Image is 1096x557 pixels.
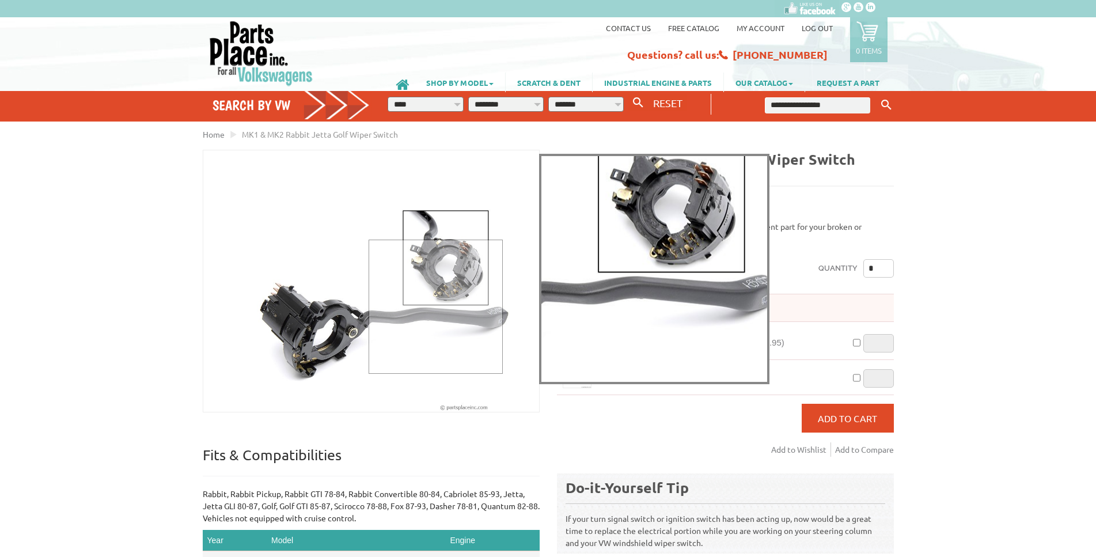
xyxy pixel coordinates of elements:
[856,46,882,55] p: 0 items
[445,530,539,551] th: Engine
[818,412,877,424] span: Add to Cart
[606,23,651,33] a: Contact us
[878,96,895,115] button: Keyword Search
[267,530,445,551] th: Model
[203,530,267,551] th: Year
[208,20,314,86] img: Parts Place Inc!
[802,404,894,433] button: Add to Cart
[835,442,894,457] a: Add to Compare
[506,73,592,92] a: SCRATCH & DENT
[203,488,540,524] p: Rabbit, Rabbit Pickup, Rabbit GTI 78-84, Rabbit Convertible 80-84, Cabriolet 85-93, Jetta, Jetta ...
[668,23,719,33] a: Free Catalog
[850,17,888,62] a: 0 items
[566,478,689,497] b: Do-it-Yourself Tip
[593,73,723,92] a: INDUSTRIAL ENGINE & PARTS
[628,94,648,111] button: Search By VW...
[737,23,784,33] a: My Account
[771,442,831,457] a: Add to Wishlist
[653,97,682,109] span: RESET
[649,94,687,111] button: RESET
[724,73,805,92] a: OUR CATALOG
[213,97,370,113] h4: Search by VW
[203,446,540,476] p: Fits & Compatibilities
[805,73,891,92] a: REQUEST A PART
[802,23,833,33] a: Log out
[203,150,539,412] img: MK1 & MK2 Rabbit Jetta Golf Wiper Switch
[818,259,858,278] label: Quantity
[415,73,505,92] a: SHOP BY MODEL
[242,129,398,139] span: MK1 & MK2 Rabbit Jetta Golf Wiper Switch
[203,129,225,139] a: Home
[557,150,855,168] b: MK1 & MK2 Rabbit Jetta Golf Wiper Switch
[566,503,885,549] p: If your turn signal switch or ignition switch has been acting up, now would be a great time to re...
